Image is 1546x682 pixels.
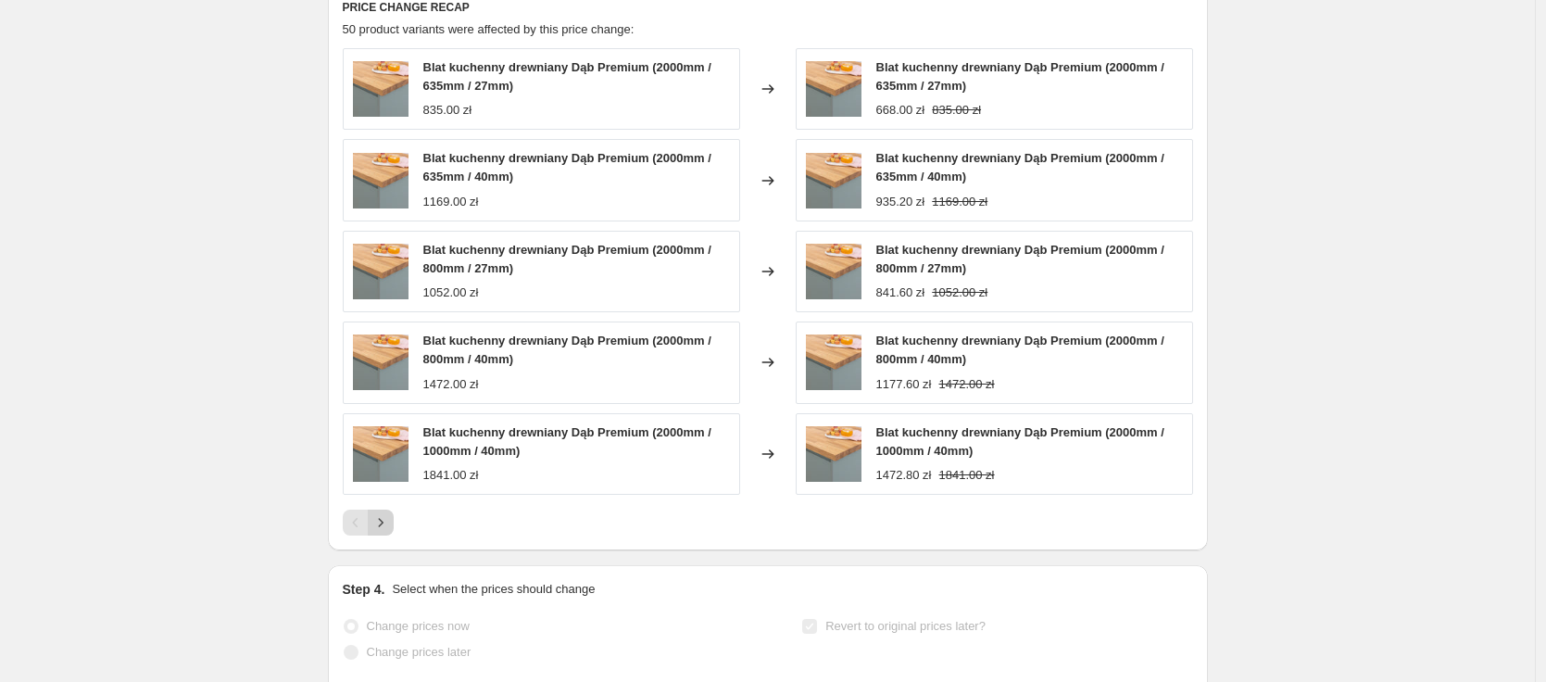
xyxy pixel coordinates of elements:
[423,284,479,302] div: 1052.00 zł
[876,101,925,120] div: 668.00 zł
[343,510,394,536] nav: Pagination
[806,335,861,390] img: dab-premium_80x.jpg
[806,61,861,117] img: dab-premium_80x.jpg
[353,426,408,482] img: dab-premium_80x.jpg
[876,375,932,394] div: 1177.60 zł
[876,284,925,302] div: 841.60 zł
[392,580,595,599] p: Select when the prices should change
[367,619,470,633] span: Change prices now
[353,335,408,390] img: dab-premium_80x.jpg
[876,466,932,485] div: 1472.80 zł
[353,244,408,299] img: dab-premium_80x.jpg
[423,60,711,93] span: Blat kuchenny drewniany Dąb Premium (2000mm / 635mm / 27mm)
[806,153,861,208] img: dab-premium_80x.jpg
[825,619,986,633] span: Revert to original prices later?
[876,243,1164,275] span: Blat kuchenny drewniany Dąb Premium (2000mm / 800mm / 27mm)
[806,244,861,299] img: dab-premium_80x.jpg
[423,101,472,120] div: 835.00 zł
[423,193,479,211] div: 1169.00 zł
[423,334,711,366] span: Blat kuchenny drewniany Dąb Premium (2000mm / 800mm / 40mm)
[932,101,981,120] strike: 835.00 zł
[353,153,408,208] img: dab-premium_80x.jpg
[876,425,1164,458] span: Blat kuchenny drewniany Dąb Premium (2000mm / 1000mm / 40mm)
[806,426,861,482] img: dab-premium_80x.jpg
[932,193,987,211] strike: 1169.00 zł
[932,284,987,302] strike: 1052.00 zł
[423,243,711,275] span: Blat kuchenny drewniany Dąb Premium (2000mm / 800mm / 27mm)
[343,22,635,36] span: 50 product variants were affected by this price change:
[423,375,479,394] div: 1472.00 zł
[423,425,711,458] span: Blat kuchenny drewniany Dąb Premium (2000mm / 1000mm / 40mm)
[343,580,385,599] h2: Step 4.
[368,510,394,536] button: Next
[353,61,408,117] img: dab-premium_80x.jpg
[876,193,925,211] div: 935.20 zł
[876,60,1164,93] span: Blat kuchenny drewniany Dąb Premium (2000mm / 635mm / 27mm)
[939,375,995,394] strike: 1472.00 zł
[423,151,711,183] span: Blat kuchenny drewniany Dąb Premium (2000mm / 635mm / 40mm)
[876,334,1164,366] span: Blat kuchenny drewniany Dąb Premium (2000mm / 800mm / 40mm)
[876,151,1164,183] span: Blat kuchenny drewniany Dąb Premium (2000mm / 635mm / 40mm)
[939,466,995,485] strike: 1841.00 zł
[367,645,471,659] span: Change prices later
[423,466,479,485] div: 1841.00 zł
